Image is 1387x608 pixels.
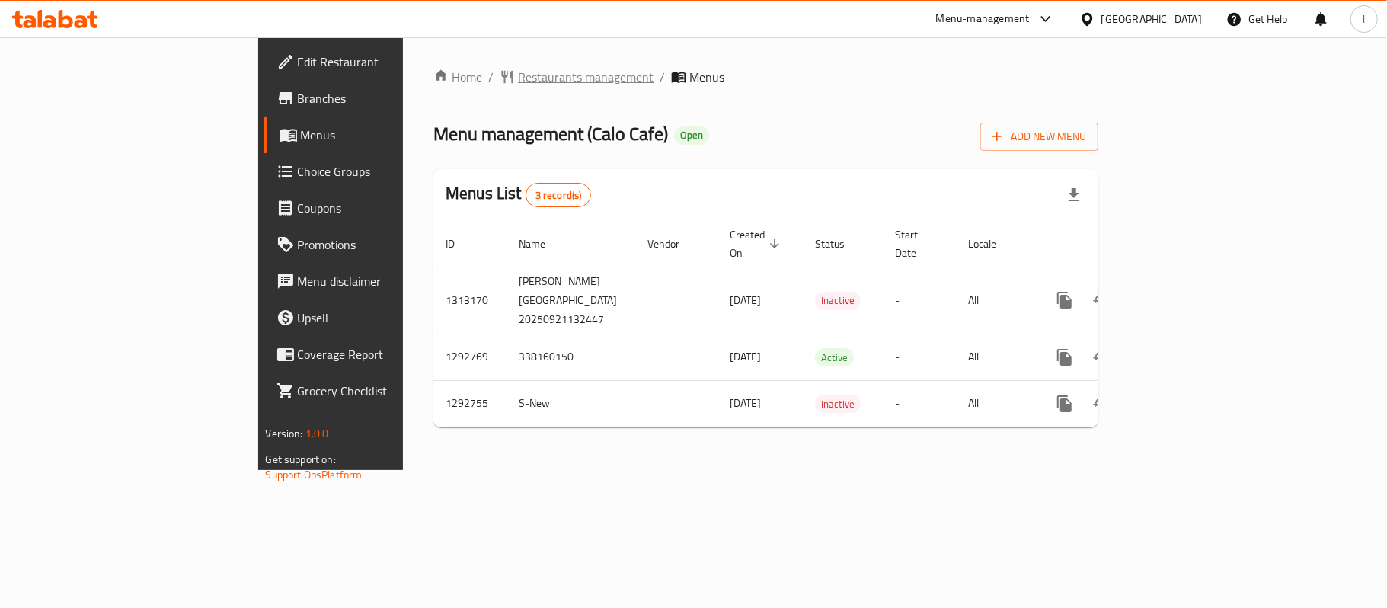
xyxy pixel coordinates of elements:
td: - [883,380,956,427]
a: Menu disclaimer [264,263,490,299]
a: Support.OpsPlatform [266,465,363,485]
li: / [488,68,494,86]
span: Coupons [298,199,478,217]
td: All [956,267,1034,334]
h2: Menus List [446,182,591,207]
span: Get support on: [266,450,336,469]
span: Coverage Report [298,345,478,363]
div: Total records count [526,183,592,207]
span: Branches [298,89,478,107]
span: Grocery Checklist [298,382,478,400]
button: more [1047,386,1083,422]
span: Active [815,349,854,366]
table: enhanced table [433,221,1205,427]
span: Open [674,129,709,142]
span: [DATE] [730,393,761,413]
button: more [1047,339,1083,376]
span: [DATE] [730,290,761,310]
div: Inactive [815,292,861,310]
td: 338160150 [507,334,635,380]
button: Change Status [1083,282,1120,318]
span: Menus [301,126,478,144]
span: l [1363,11,1365,27]
a: Branches [264,80,490,117]
div: Export file [1056,177,1092,213]
span: Status [815,235,864,253]
div: Open [674,126,709,145]
a: Coupons [264,190,490,226]
span: Menu disclaimer [298,272,478,290]
span: Promotions [298,235,478,254]
span: Add New Menu [992,127,1086,146]
div: [GEOGRAPHIC_DATA] [1101,11,1202,27]
span: ID [446,235,475,253]
a: Upsell [264,299,490,336]
th: Actions [1034,221,1205,267]
a: Menus [264,117,490,153]
span: Locale [968,235,1016,253]
td: All [956,334,1034,380]
span: Menu management ( Calo Cafe ) [433,117,668,151]
a: Edit Restaurant [264,43,490,80]
td: - [883,334,956,380]
span: Choice Groups [298,162,478,181]
span: 3 record(s) [526,188,591,203]
button: Add New Menu [980,123,1098,151]
span: Created On [730,226,785,262]
td: All [956,380,1034,427]
span: Inactive [815,292,861,309]
button: Change Status [1083,386,1120,422]
nav: breadcrumb [433,68,1098,86]
div: Active [815,348,854,366]
button: Change Status [1083,339,1120,376]
td: [PERSON_NAME][GEOGRAPHIC_DATA] 20250921132447 [507,267,635,334]
li: / [660,68,665,86]
span: Edit Restaurant [298,53,478,71]
span: Upsell [298,309,478,327]
span: Start Date [895,226,938,262]
td: - [883,267,956,334]
div: Menu-management [936,10,1030,28]
span: 1.0.0 [305,424,329,443]
a: Choice Groups [264,153,490,190]
span: Vendor [647,235,699,253]
span: Inactive [815,395,861,413]
button: more [1047,282,1083,318]
span: Restaurants management [518,68,654,86]
td: S-New [507,380,635,427]
span: Name [519,235,565,253]
a: Coverage Report [264,336,490,373]
a: Promotions [264,226,490,263]
a: Restaurants management [500,68,654,86]
span: Version: [266,424,303,443]
span: Menus [689,68,724,86]
span: [DATE] [730,347,761,366]
a: Grocery Checklist [264,373,490,409]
